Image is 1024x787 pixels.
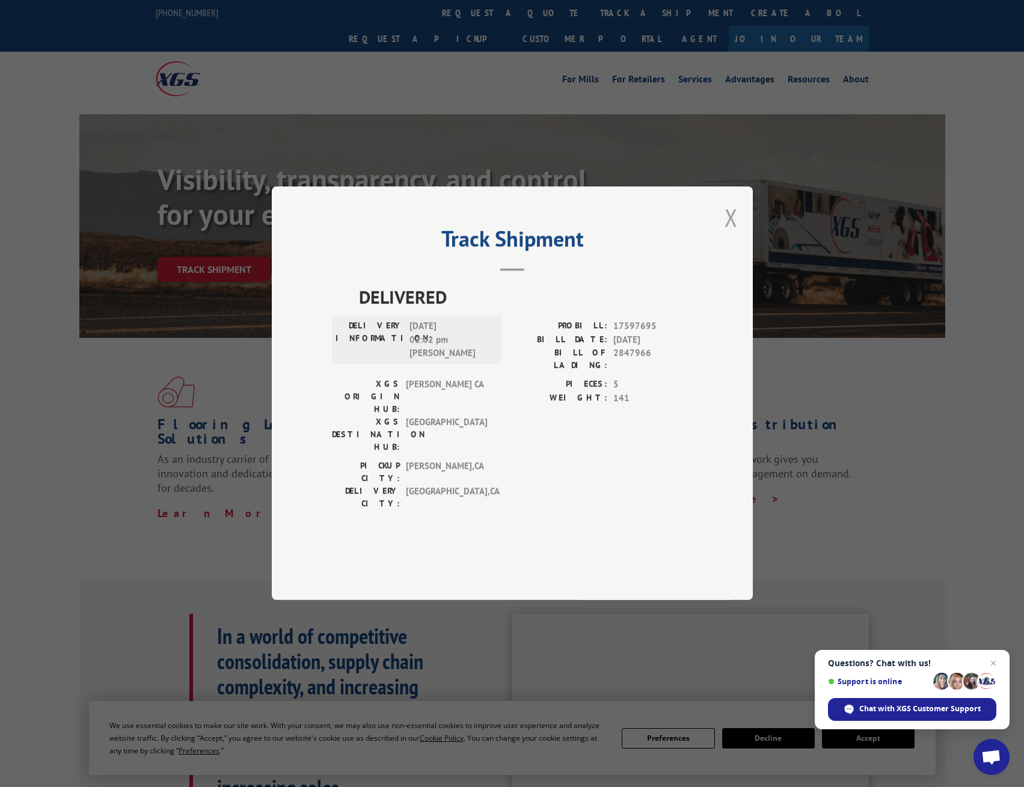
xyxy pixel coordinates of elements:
div: Chat with XGS Customer Support [828,698,996,721]
div: Open chat [973,739,1010,775]
span: Support is online [828,677,929,686]
span: [DATE] [613,333,693,347]
span: [DATE] 02:02 pm [PERSON_NAME] [409,320,491,361]
label: PROBILL: [512,320,607,334]
h2: Track Shipment [332,230,693,253]
span: [PERSON_NAME] , CA [406,460,487,485]
span: 5 [613,378,693,392]
label: BILL OF LADING: [512,347,607,372]
label: BILL DATE: [512,333,607,347]
span: [PERSON_NAME] CA [406,378,487,416]
span: DELIVERED [359,284,693,311]
span: Close chat [986,656,1001,670]
span: Questions? Chat with us! [828,658,996,668]
label: WEIGHT: [512,391,607,405]
span: 2847966 [613,347,693,372]
label: PIECES: [512,378,607,392]
span: Chat with XGS Customer Support [859,703,981,714]
span: 141 [613,391,693,405]
label: PICKUP CITY: [332,460,400,485]
label: XGS ORIGIN HUB: [332,378,400,416]
label: DELIVERY INFORMATION: [336,320,403,361]
label: DELIVERY CITY: [332,485,400,510]
span: [GEOGRAPHIC_DATA] [406,416,487,454]
span: [GEOGRAPHIC_DATA] , CA [406,485,487,510]
button: Close modal [725,201,738,233]
label: XGS DESTINATION HUB: [332,416,400,454]
span: 17597695 [613,320,693,334]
